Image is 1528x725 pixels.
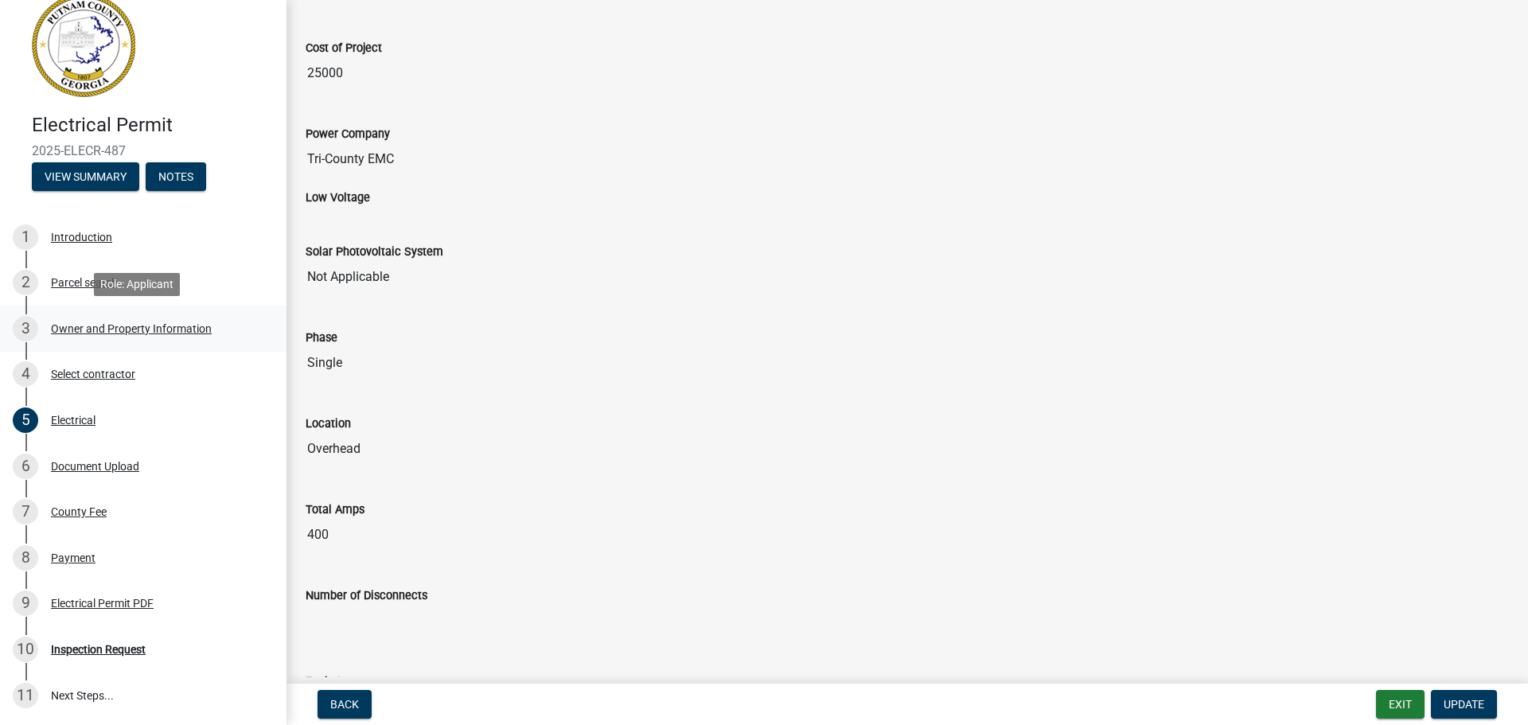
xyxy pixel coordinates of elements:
[51,232,112,243] div: Introduction
[51,506,107,517] div: County Fee
[51,461,139,472] div: Document Upload
[1444,698,1484,711] span: Update
[146,162,206,191] button: Notes
[13,316,38,341] div: 3
[13,270,38,295] div: 2
[318,690,372,719] button: Back
[13,499,38,524] div: 7
[51,277,118,288] div: Parcel search
[306,129,390,140] label: Power Company
[51,323,212,334] div: Owner and Property Information
[32,162,139,191] button: View Summary
[146,171,206,184] wm-modal-confirm: Notes
[51,415,95,426] div: Electrical
[51,598,154,609] div: Electrical Permit PDF
[306,193,370,204] label: Low Voltage
[51,368,135,380] div: Select contractor
[51,644,146,655] div: Inspection Request
[1431,690,1497,719] button: Update
[51,552,95,563] div: Payment
[306,247,443,258] label: Solar Photovoltaic System
[13,361,38,387] div: 4
[32,171,139,184] wm-modal-confirm: Summary
[306,43,382,54] label: Cost of Project
[1376,690,1425,719] button: Exit
[13,224,38,250] div: 1
[13,454,38,479] div: 6
[13,545,38,571] div: 8
[306,333,337,344] label: Phase
[13,637,38,662] div: 10
[13,591,38,616] div: 9
[306,591,427,602] label: Number of Disconnects
[330,698,359,711] span: Back
[306,505,364,516] label: Total Amps
[32,114,274,137] h4: Electrical Permit
[13,683,38,708] div: 11
[306,676,373,688] label: Fault Current
[13,407,38,433] div: 5
[32,143,255,158] span: 2025-ELECR-487
[306,419,351,430] label: Location
[94,273,180,296] div: Role: Applicant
